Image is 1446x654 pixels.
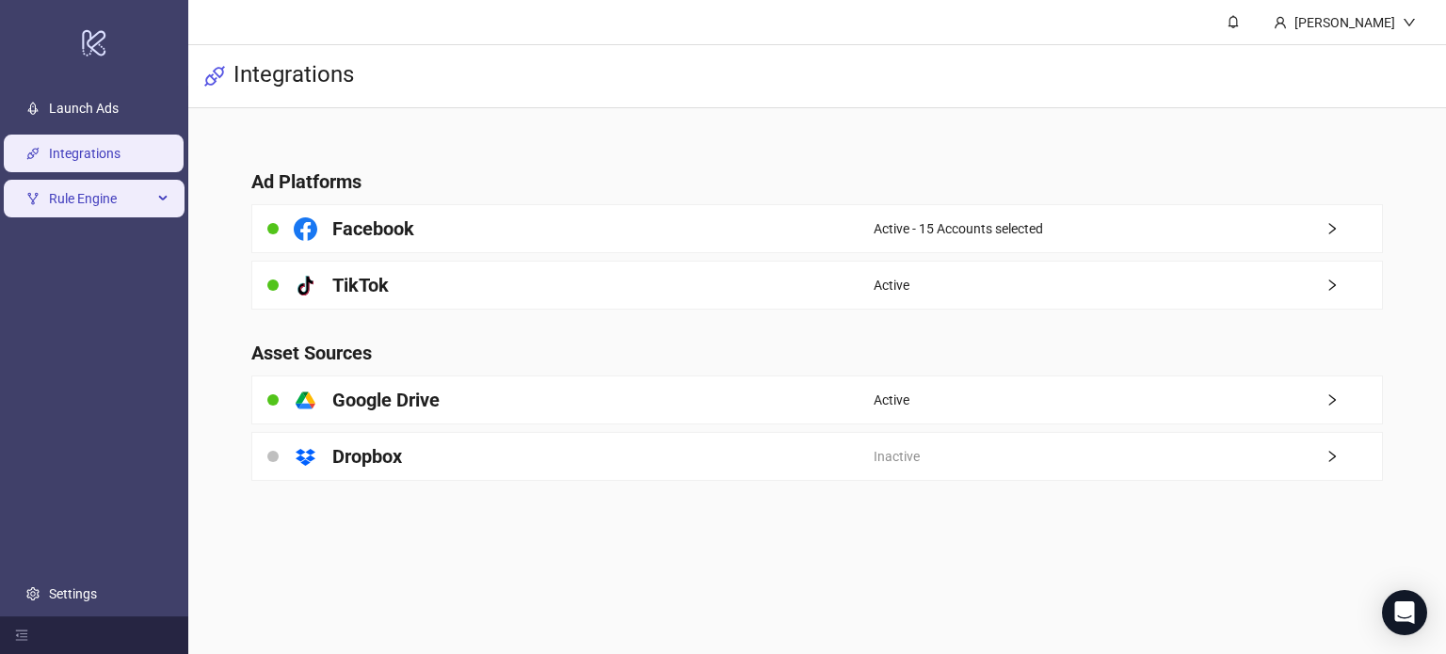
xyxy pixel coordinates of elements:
span: Inactive [874,446,920,467]
span: menu-fold [15,629,28,642]
div: Open Intercom Messenger [1382,590,1427,635]
a: Integrations [49,146,120,161]
span: Active - 15 Accounts selected [874,218,1043,239]
span: api [203,65,226,88]
a: FacebookActive - 15 Accounts selectedright [251,204,1382,253]
span: right [1325,393,1382,407]
span: bell [1227,15,1240,28]
span: user [1274,16,1287,29]
h3: Integrations [233,60,354,92]
span: Active [874,390,909,410]
span: right [1325,450,1382,463]
span: Active [874,275,909,295]
h4: Asset Sources [251,340,1382,366]
a: Launch Ads [49,101,119,116]
span: right [1325,222,1382,235]
h4: TikTok [332,272,389,298]
span: fork [26,192,40,205]
span: right [1325,279,1382,292]
a: DropboxInactiveright [251,432,1382,481]
h4: Google Drive [332,387,440,413]
h4: Ad Platforms [251,168,1382,195]
span: down [1403,16,1416,29]
a: Settings [49,586,97,601]
a: TikTokActiveright [251,261,1382,310]
div: [PERSON_NAME] [1287,12,1403,33]
h4: Facebook [332,215,414,242]
a: Google DriveActiveright [251,375,1382,424]
span: Rule Engine [49,180,153,217]
h4: Dropbox [332,443,402,470]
